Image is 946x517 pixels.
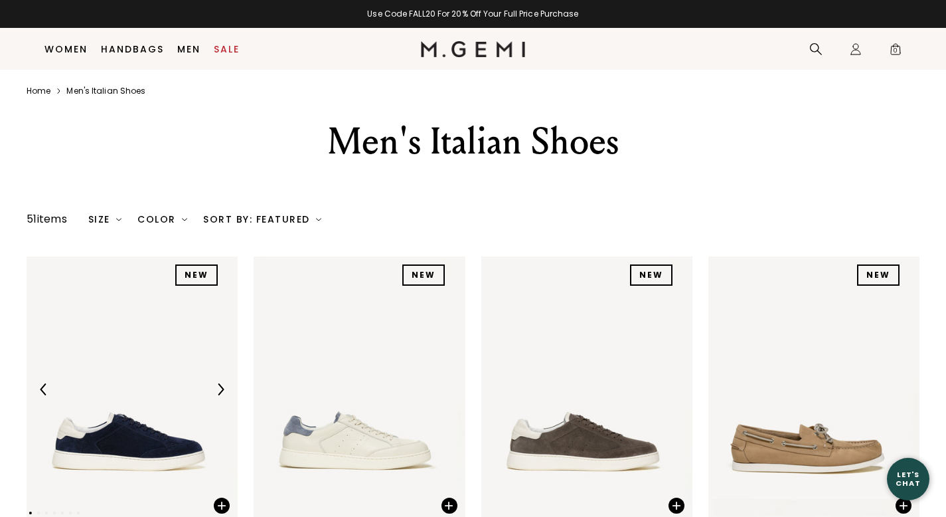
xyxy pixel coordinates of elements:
div: 51 items [27,211,67,227]
img: chevron-down.svg [182,217,187,222]
div: Color [137,214,187,225]
a: Handbags [101,44,164,54]
img: chevron-down.svg [316,217,321,222]
a: Women [44,44,88,54]
div: Men's Italian Shoes [227,118,720,165]
a: Home [27,86,50,96]
div: Size [88,214,122,225]
img: M.Gemi [421,41,525,57]
a: Men [177,44,200,54]
img: Previous Arrow [38,383,50,395]
div: NEW [402,264,445,286]
img: Next Arrow [214,383,226,395]
img: chevron-down.svg [116,217,121,222]
a: Sale [214,44,240,54]
a: Men's italian shoes [66,86,145,96]
div: NEW [630,264,672,286]
span: 0 [889,45,902,58]
div: Let's Chat [887,470,929,487]
div: NEW [175,264,218,286]
div: NEW [857,264,900,286]
div: Sort By: Featured [203,214,321,225]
